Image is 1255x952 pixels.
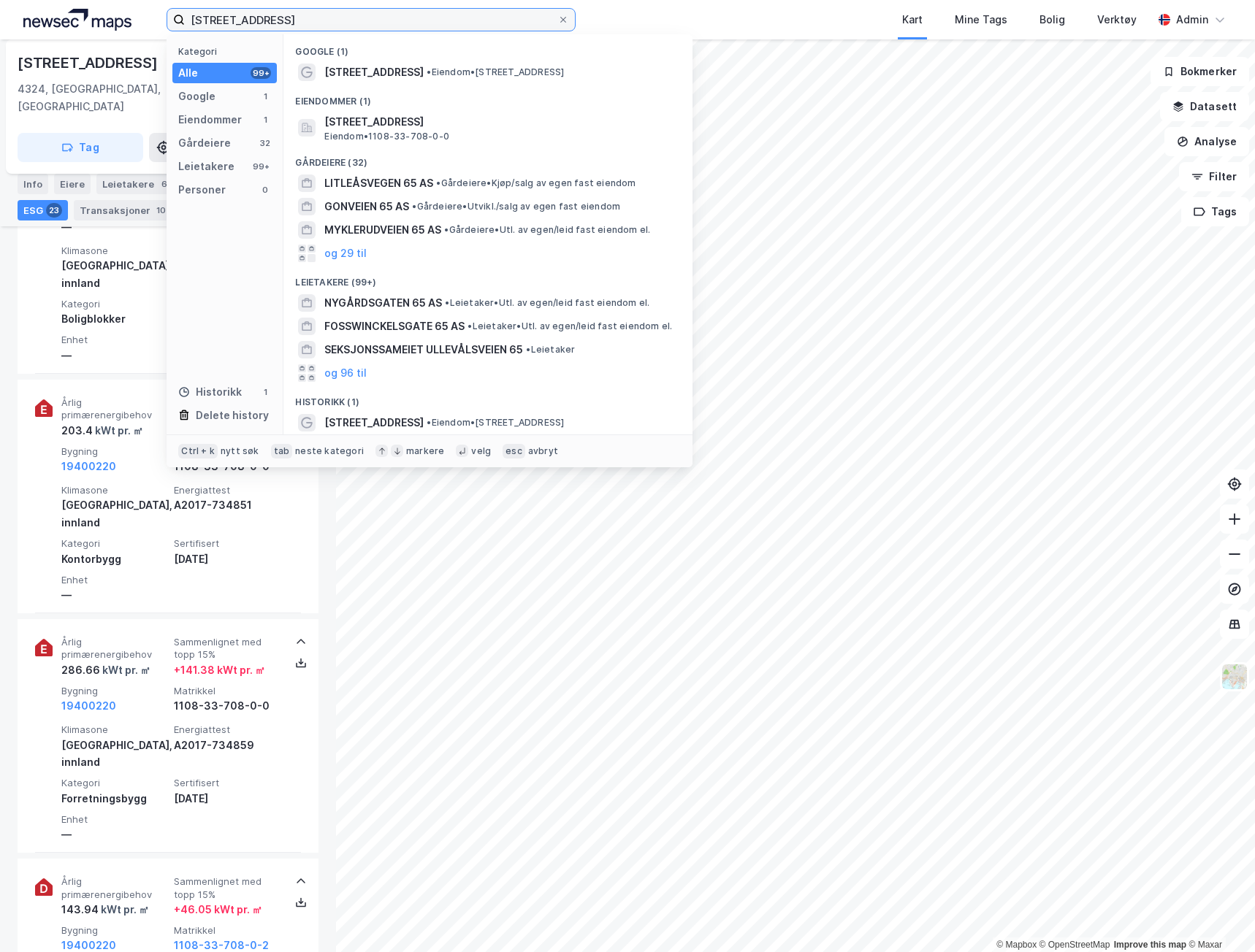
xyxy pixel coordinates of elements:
div: Kart [902,11,923,28]
span: • [526,344,530,355]
div: nytt søk [221,445,259,457]
span: Leietaker • Utl. av egen/leid fast eiendom el. [468,320,672,332]
span: Klimasone [61,484,168,496]
div: 286.66 [61,661,150,679]
span: • [412,201,416,212]
span: • [427,417,431,428]
div: Verktøy [1097,11,1137,28]
button: Bokmerker [1151,57,1249,86]
span: • [436,177,440,188]
div: Boligblokker [61,310,168,328]
div: 6 [157,177,172,191]
span: [STREET_ADDRESS] [324,64,424,81]
span: Enhet [61,574,168,586]
div: 23 [46,203,62,218]
img: Z [1221,663,1248,691]
div: Bolig [1040,11,1065,28]
span: Sertifisert [174,537,281,550]
div: [DATE] [174,550,281,568]
span: Årlig primærenergibehov [61,396,168,422]
div: Gårdeiere (32) [283,145,693,172]
div: [GEOGRAPHIC_DATA], innland [61,496,168,531]
button: og 96 til [324,364,367,382]
div: Alle [178,64,198,82]
div: 143.94 [61,901,149,918]
iframe: Chat Widget [1182,882,1255,952]
div: + 46.05 kWt pr. ㎡ [174,901,262,918]
button: og 29 til [324,245,367,262]
span: • [427,66,431,77]
div: A2017-734851 [174,496,281,514]
div: Gårdeiere [178,134,231,152]
div: Historikk [178,383,242,401]
img: logo.a4113a55bc3d86da70a041830d287a7e.svg [23,9,131,31]
div: 99+ [251,161,271,172]
div: Transaksjoner [74,200,180,220]
div: tab [271,444,293,458]
span: Eiendom • [STREET_ADDRESS] [427,417,564,429]
span: • [444,224,449,235]
span: Sammenlignet med topp 15% [174,875,281,901]
span: Årlig primærenergibehov [61,875,168,901]
span: Sertifisert [174,777,281,789]
div: Delete history [196,407,269,424]
div: velg [471,445,491,457]
span: Enhet [61,813,168,826]
div: — [61,586,168,604]
button: 19400220 [61,697,116,715]
div: — [61,826,168,843]
span: • [468,320,472,331]
div: Personer [178,181,226,199]
button: Datasett [1160,92,1249,121]
button: Filter [1179,162,1249,191]
span: Eiendom • 1108-33-708-0-0 [324,131,449,142]
div: [GEOGRAPHIC_DATA], innland [61,257,168,292]
span: MYKLERUDVEIEN 65 AS [324,221,441,239]
div: 1 [259,114,271,126]
span: • [445,297,449,308]
div: kWt pr. ㎡ [99,901,149,918]
div: Eiendommer (1) [283,84,693,110]
div: Info [18,174,48,194]
span: Kategori [61,777,168,789]
button: Tag [18,133,143,162]
div: Leietakere (99+) [283,265,693,291]
div: esc [503,444,525,458]
span: Gårdeiere • Kjøp/salg av egen fast eiendom [436,177,636,189]
div: [GEOGRAPHIC_DATA], innland [61,737,168,772]
div: + 141.38 kWt pr. ㎡ [174,661,265,679]
span: Kategori [61,537,168,550]
span: Matrikkel [174,685,281,697]
div: 203.4 [61,422,143,439]
span: Klimasone [61,245,168,257]
span: [STREET_ADDRESS] [324,113,675,131]
button: Analyse [1164,127,1249,156]
span: Klimasone [61,723,168,736]
button: 19400220 [61,458,116,475]
span: Leietaker [526,344,575,356]
div: — [61,218,168,236]
span: [STREET_ADDRESS] [324,414,424,431]
div: Leietakere [96,174,178,194]
span: Kategori [61,298,168,310]
span: Bygning [61,685,168,697]
span: Matrikkel [174,924,281,937]
div: neste kategori [295,445,364,457]
div: avbryt [528,445,558,457]
div: 1108-33-708-0-0 [174,697,281,715]
div: Forretningsbygg [61,790,168,807]
span: GONVEIEN 65 AS [324,198,409,215]
span: Bygning [61,445,168,458]
div: 99+ [251,67,271,79]
div: — [61,347,168,364]
button: Tags [1181,197,1249,226]
span: Bygning [61,924,168,937]
div: Eiere [54,174,91,194]
div: Google (1) [283,34,693,61]
div: 1 [259,386,271,398]
span: Leietaker • Utl. av egen/leid fast eiendom el. [445,297,649,309]
a: Improve this map [1114,940,1186,950]
span: Energiattest [174,723,281,736]
div: kWt pr. ㎡ [93,422,143,439]
div: Mine Tags [955,11,1007,28]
